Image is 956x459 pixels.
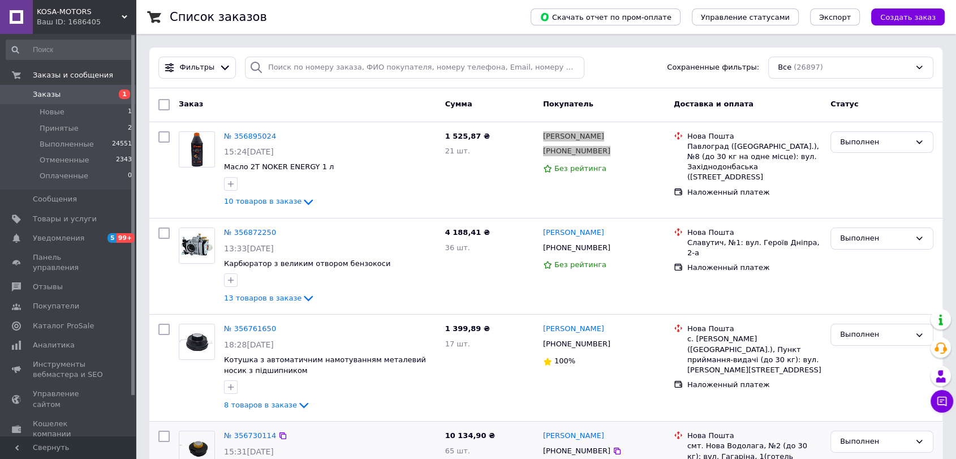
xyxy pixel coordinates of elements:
span: 99+ [117,233,135,243]
span: KOSA-MOTORS [37,7,122,17]
a: Масло 2Т NOKER ENERGY 1 л [224,162,334,171]
span: Все [778,62,791,73]
a: № 356895024 [224,132,276,140]
span: Без рейтинга [554,260,606,269]
span: 0 [128,171,132,181]
a: [PERSON_NAME] [543,131,604,142]
span: Заказ [179,100,203,108]
span: Сумма [445,100,472,108]
span: 15:24[DATE] [224,147,274,156]
a: [PERSON_NAME] [543,324,604,334]
div: с. [PERSON_NAME] ([GEOGRAPHIC_DATA].), Пункт приймання-видачі (до 30 кг): вул. [PERSON_NAME][STRE... [687,334,821,375]
a: Фото товару [179,324,215,360]
span: Статус [830,100,859,108]
a: Карбюратор з великим отвором бензокоси [224,259,390,268]
button: Чат с покупателем [931,390,953,413]
div: Славутич, №1: вул. Героїв Дніпра, 2-а [687,238,821,258]
div: Нова Пошта [687,228,821,238]
span: 65 шт. [445,447,470,455]
span: Инструменты вебмастера и SEO [33,359,105,380]
span: Каталог ProSale [33,321,94,331]
span: Выполненные [40,139,94,149]
button: Скачать отчет по пром-оплате [531,8,681,25]
img: Фото товару [179,132,214,167]
div: Наложенный платеж [687,263,821,273]
span: Принятые [40,123,79,134]
a: 10 товаров в заказе [224,197,315,205]
button: Управление статусами [692,8,799,25]
span: Новые [40,107,64,117]
span: Скачать отчет по пром-оплате [540,12,671,22]
button: Экспорт [810,8,860,25]
div: Выполнен [840,329,910,341]
div: [PHONE_NUMBER] [541,144,613,158]
div: Павлоград ([GEOGRAPHIC_DATA].), №8 (до 30 кг на одне місце): вул. Західнодонбаська ([STREET_ADDRESS] [687,141,821,183]
a: Фото товару [179,228,215,264]
span: Доставка и оплата [674,100,753,108]
span: Панель управления [33,252,105,273]
span: Фильтры [180,62,215,73]
span: 13:33[DATE] [224,244,274,253]
span: 100% [554,357,575,365]
div: [PHONE_NUMBER] [541,337,613,351]
a: № 356872250 [224,228,276,237]
div: [PHONE_NUMBER] [541,444,613,458]
span: 8 товаров в заказе [224,401,297,409]
div: Наложенный платеж [687,187,821,198]
span: Кошелек компании [33,419,105,439]
span: 15:31[DATE] [224,447,274,456]
span: 5 [107,233,117,243]
span: 10 134,90 ₴ [445,431,495,440]
span: Аналитика [33,340,75,350]
button: Создать заказ [871,8,945,25]
span: Оплаченные [40,171,88,181]
span: 2343 [116,155,132,165]
span: 24551 [112,139,132,149]
span: Управление сайтом [33,389,105,409]
span: Заказы и сообщения [33,70,113,80]
h1: Список заказов [170,10,267,24]
span: 21 шт. [445,147,470,155]
span: Уведомления [33,233,84,243]
div: Ваш ID: 1686405 [37,17,136,27]
span: Товары и услуги [33,214,97,224]
span: 4 188,41 ₴ [445,228,490,237]
input: Поиск [6,40,133,60]
span: (26897) [794,63,823,71]
a: 8 товаров в заказе [224,401,311,409]
a: Создать заказ [860,12,945,21]
span: Без рейтинга [554,164,606,173]
a: Котушка з автоматичним намотуванням металевий носик з підшипником [224,355,426,375]
a: Фото товару [179,131,215,168]
span: Сообщения [33,194,77,204]
a: [PERSON_NAME] [543,431,604,441]
a: № 356761650 [224,324,276,333]
span: Покупатель [543,100,593,108]
a: [PERSON_NAME] [543,228,604,238]
span: Экспорт [819,13,851,22]
span: 17 шт. [445,340,470,348]
img: Фото товару [179,324,214,359]
div: Нова Пошта [687,324,821,334]
div: Выполнен [840,233,910,244]
span: Отзывы [33,282,63,292]
div: Нова Пошта [687,131,821,141]
span: Управление статусами [701,13,790,22]
span: Заказы [33,89,61,100]
div: [PHONE_NUMBER] [541,241,613,255]
span: Создать заказ [880,13,936,22]
a: 13 товаров в заказе [224,294,315,302]
div: Выполнен [840,436,910,448]
div: Выполнен [840,136,910,148]
input: Поиск по номеру заказа, ФИО покупателя, номеру телефона, Email, номеру накладной [245,57,584,79]
span: 1 525,87 ₴ [445,132,490,140]
span: 2 [128,123,132,134]
span: Отмененные [40,155,89,165]
a: № 356730114 [224,431,276,440]
img: Фото товару [179,228,214,263]
div: Наложенный платеж [687,380,821,390]
span: 36 шт. [445,243,470,252]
